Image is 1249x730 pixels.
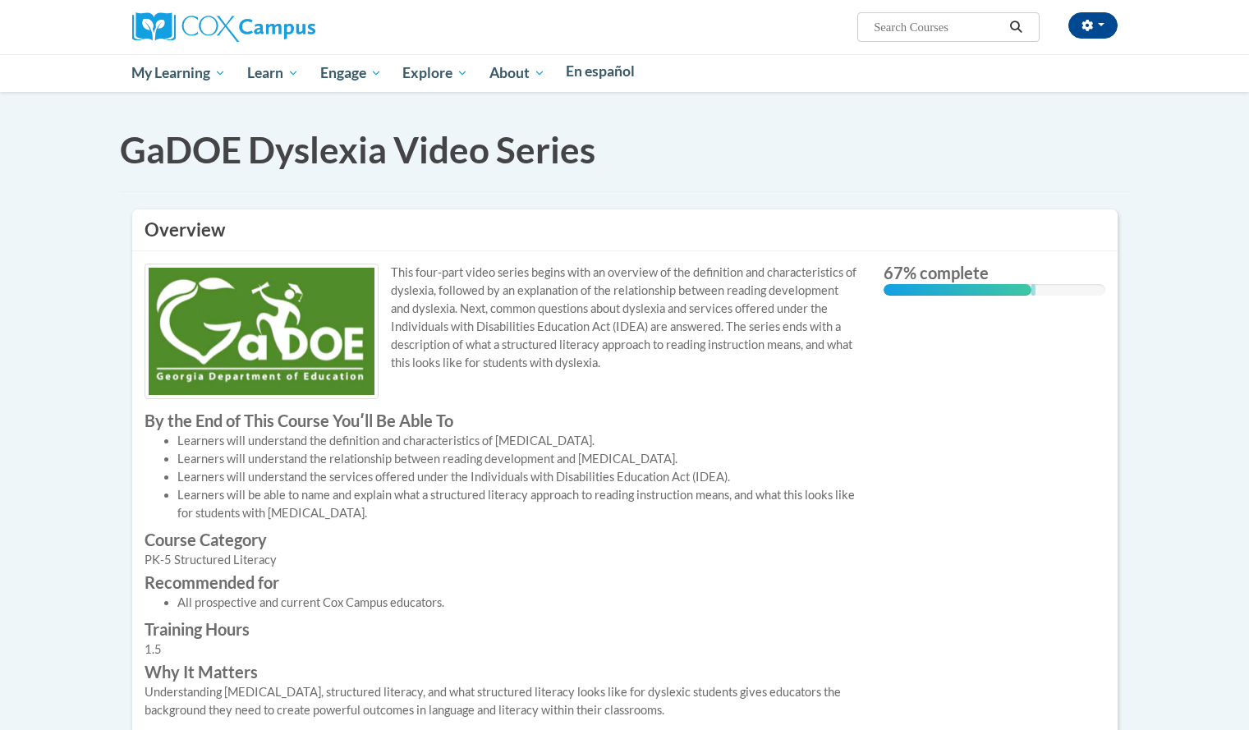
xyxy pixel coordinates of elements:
[884,264,1105,282] label: 67% complete
[872,17,1003,37] input: Search Courses
[145,573,859,591] label: Recommended for
[145,264,859,372] p: This four-part video series begins with an overview of the definition and characteristics of dysl...
[392,54,479,92] a: Explore
[108,54,1142,92] div: Main menu
[566,62,635,80] span: En español
[145,411,859,429] label: By the End of This Course Youʹll Be Able To
[1008,21,1023,34] i: 
[145,218,1105,243] h3: Overview
[320,63,382,83] span: Engage
[132,12,315,42] img: Cox Campus
[479,54,556,92] a: About
[177,432,859,450] li: Learners will understand the definition and characteristics of [MEDICAL_DATA].
[120,128,595,171] span: GaDOE Dyslexia Video Series
[145,551,859,569] div: PK-5 Structured Literacy
[177,450,859,468] li: Learners will understand the relationship between reading development and [MEDICAL_DATA].
[247,63,299,83] span: Learn
[145,264,379,398] img: Course logo image
[884,284,1032,296] div: 67% complete
[1003,17,1028,37] button: Search
[489,63,545,83] span: About
[402,63,468,83] span: Explore
[145,663,859,681] label: Why It Matters
[131,63,226,83] span: My Learning
[177,486,859,522] li: Learners will be able to name and explain what a structured literacy approach to reading instruct...
[122,54,237,92] a: My Learning
[236,54,310,92] a: Learn
[145,620,859,638] label: Training Hours
[556,54,646,89] a: En español
[1068,12,1118,39] button: Account Settings
[132,19,315,33] a: Cox Campus
[145,640,859,659] div: 1.5
[310,54,393,92] a: Engage
[177,468,859,486] li: Learners will understand the services offered under the Individuals with Disabilities Education A...
[177,594,859,612] li: All prospective and current Cox Campus educators.
[145,530,859,549] label: Course Category
[145,683,859,719] div: Understanding [MEDICAL_DATA], structured literacy, and what structured literacy looks like for dy...
[1031,284,1035,296] div: 0.001%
